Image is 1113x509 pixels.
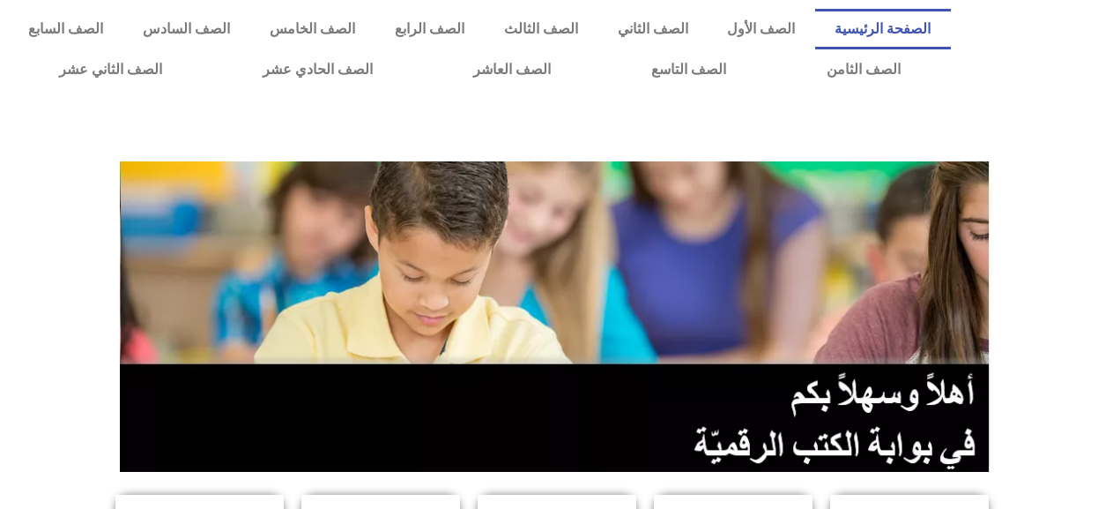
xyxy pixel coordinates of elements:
[601,49,776,90] a: الصف التاسع
[250,9,375,49] a: الصف الخامس
[815,9,951,49] a: الصفحة الرئيسية
[212,49,423,90] a: الصف الحادي عشر
[776,49,951,90] a: الصف الثامن
[484,9,597,49] a: الصف الثالث
[375,9,485,49] a: الصف الرابع
[423,49,601,90] a: الصف العاشر
[708,9,815,49] a: الصف الأول
[123,9,250,49] a: الصف السادس
[9,9,123,49] a: الصف السابع
[597,9,708,49] a: الصف الثاني
[9,49,212,90] a: الصف الثاني عشر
